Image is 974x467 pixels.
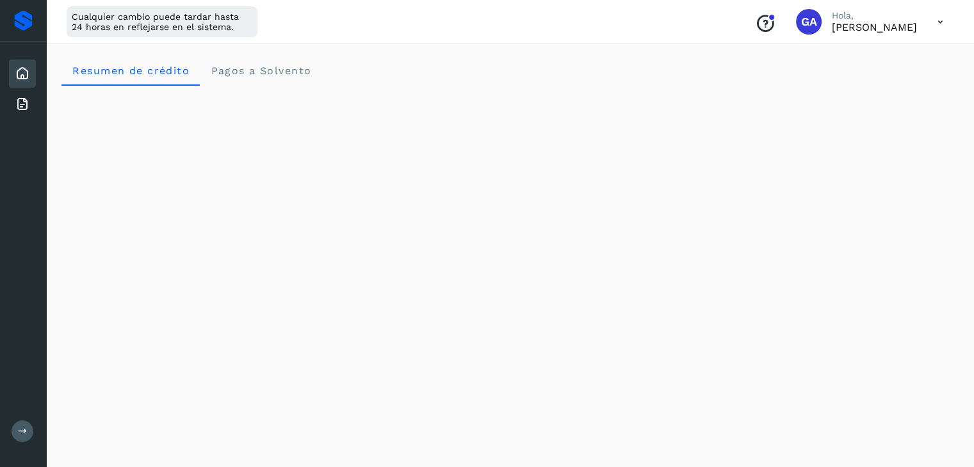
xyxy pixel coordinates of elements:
[832,21,917,33] p: GENOVEVA ARZATE
[832,10,917,21] p: Hola,
[72,65,190,77] span: Resumen de crédito
[9,90,36,118] div: Facturas
[9,59,36,88] div: Inicio
[210,65,311,77] span: Pagos a Solvento
[67,6,257,37] div: Cualquier cambio puede tardar hasta 24 horas en reflejarse en el sistema.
